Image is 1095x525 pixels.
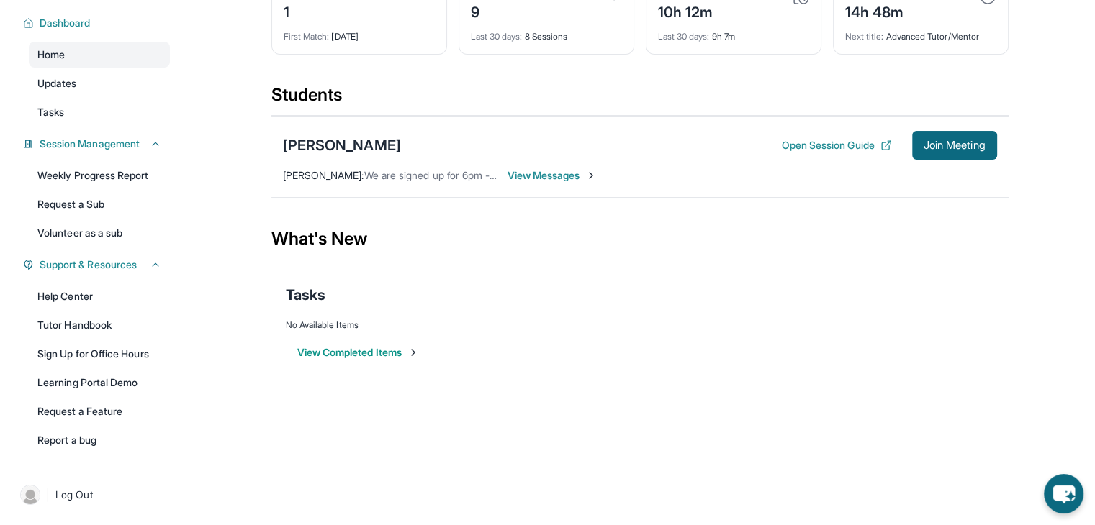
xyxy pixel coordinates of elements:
[471,31,523,42] span: Last 30 days :
[658,31,710,42] span: Last 30 days :
[1044,474,1083,513] button: chat-button
[781,138,891,152] button: Open Session Guide
[284,22,435,42] div: [DATE]
[29,427,170,453] a: Report a bug
[286,285,325,305] span: Tasks
[20,485,40,505] img: user-img
[471,22,622,42] div: 8 Sessions
[14,479,170,511] a: |Log Out
[37,47,65,62] span: Home
[37,76,77,91] span: Updates
[924,141,986,150] span: Join Meeting
[40,16,91,30] span: Dashboard
[658,22,809,42] div: 9h 7m
[55,488,93,502] span: Log Out
[40,257,137,272] span: Support & Resources
[37,105,64,119] span: Tasks
[29,312,170,338] a: Tutor Handbook
[284,31,330,42] span: First Match :
[29,341,170,367] a: Sign Up for Office Hours
[508,168,598,183] span: View Messages
[286,319,994,331] div: No Available Items
[912,131,997,160] button: Join Meeting
[271,207,1009,270] div: What's New
[283,135,401,155] div: [PERSON_NAME]
[46,486,50,503] span: |
[271,83,1009,115] div: Students
[29,163,170,188] a: Weekly Progress Report
[283,169,364,181] span: [PERSON_NAME] :
[29,398,170,424] a: Request a Feature
[29,99,170,125] a: Tasks
[29,191,170,217] a: Request a Sub
[29,283,170,309] a: Help Center
[40,137,140,151] span: Session Management
[585,170,597,181] img: Chevron-Right
[845,31,884,42] span: Next title :
[34,257,161,272] button: Support & Resources
[34,16,161,30] button: Dashboard
[34,137,161,151] button: Session Management
[29,370,170,396] a: Learning Portal Demo
[29,220,170,246] a: Volunteer as a sub
[29,42,170,68] a: Home
[29,70,170,96] a: Updates
[297,345,419,360] button: View Completed Items
[845,22,996,42] div: Advanced Tutor/Mentor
